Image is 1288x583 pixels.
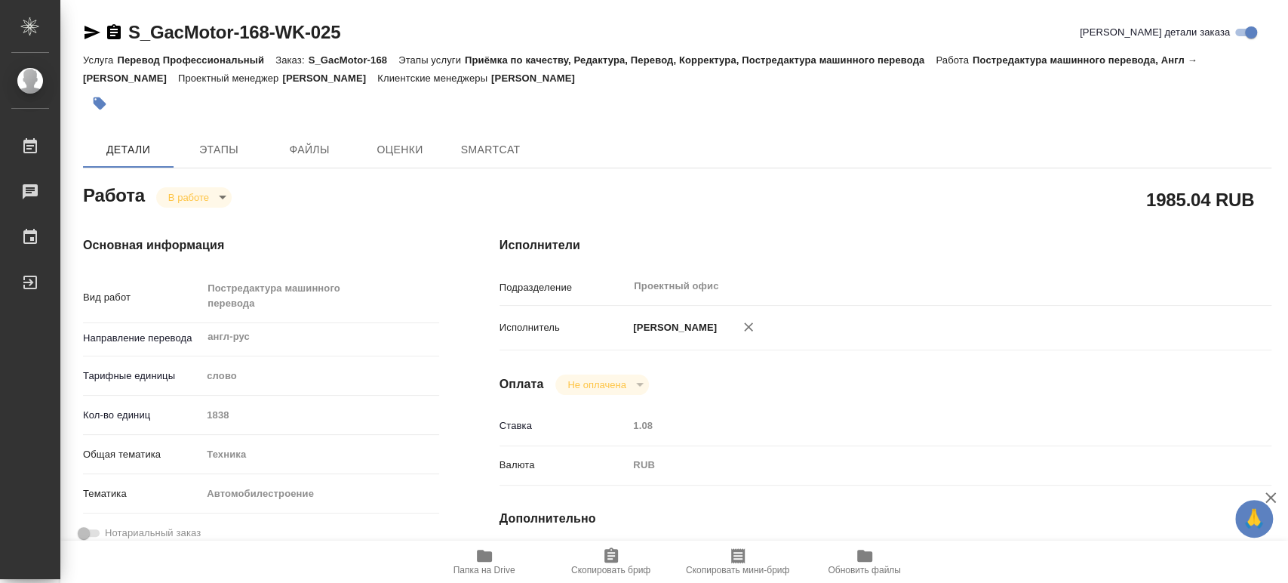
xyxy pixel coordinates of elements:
span: Этапы [183,140,255,159]
button: Папка на Drive [421,541,548,583]
div: В работе [555,375,648,395]
span: SmartCat [454,140,527,159]
p: Клиентские менеджеры [377,72,491,84]
p: [PERSON_NAME] [628,320,717,335]
p: Тарифные единицы [83,369,201,384]
p: Вид работ [83,290,201,305]
span: Обновить файлы [828,565,901,575]
button: Скопировать ссылку для ЯМессенджера [83,23,101,42]
span: 🙏 [1241,503,1267,535]
p: Тематика [83,486,201,501]
span: Скопировать бриф [571,565,650,575]
button: В работе [164,191,214,204]
p: Проектный менеджер [178,72,282,84]
p: Работа [936,54,973,66]
div: В работе [156,187,232,208]
p: Заказ: [275,54,308,66]
input: Пустое поле [628,415,1207,436]
p: [PERSON_NAME] [491,72,586,84]
button: Удалить исполнителя [732,310,765,344]
p: Валюта [500,458,629,473]
p: [PERSON_NAME] [282,72,377,84]
button: 🙏 [1235,500,1273,538]
h4: Оплата [500,375,544,393]
div: Автомобилестроение [201,481,438,507]
p: Ставка [500,418,629,433]
span: Файлы [273,140,346,159]
p: Услуга [83,54,117,66]
div: RUB [628,452,1207,478]
button: Скопировать мини-бриф [675,541,801,583]
span: Детали [92,140,164,159]
h2: 1985.04 RUB [1146,187,1254,212]
button: Скопировать ссылку [105,23,123,42]
p: Кол-во единиц [83,408,201,423]
span: Скопировать мини-бриф [686,565,789,575]
p: Подразделение [500,280,629,295]
button: Добавить тэг [83,87,116,120]
div: Техника [201,442,438,467]
span: Оценки [364,140,436,159]
span: Папка на Drive [453,565,515,575]
button: Скопировать бриф [548,541,675,583]
h4: Исполнители [500,236,1271,254]
a: S_GacMotor-168-WK-025 [128,22,340,42]
h4: Основная информация [83,236,439,254]
h2: Работа [83,180,145,208]
p: Этапы услуги [398,54,465,66]
h4: Дополнительно [500,510,1271,528]
input: Пустое поле [201,404,438,426]
span: [PERSON_NAME] детали заказа [1080,25,1230,40]
div: слово [201,363,438,389]
button: Не оплачена [563,378,630,391]
p: Общая тематика [83,447,201,462]
p: Перевод Профессиональный [117,54,275,66]
p: Направление перевода [83,331,201,346]
span: Нотариальный заказ [105,526,201,541]
button: Обновить файлы [801,541,928,583]
p: Исполнитель [500,320,629,335]
p: Приёмка по качеству, Редактура, Перевод, Корректура, Постредактура машинного перевода [465,54,936,66]
p: S_GacMotor-168 [309,54,399,66]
